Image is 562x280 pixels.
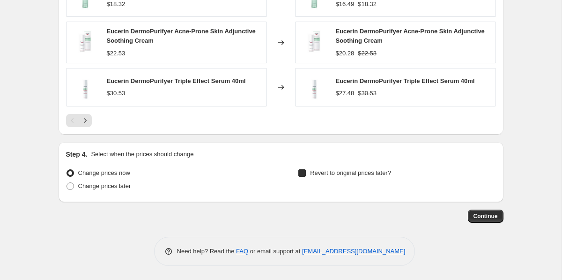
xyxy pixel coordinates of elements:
[473,212,498,220] span: Continue
[107,28,256,44] span: Eucerin DermoPurifyer Acne-Prone Skin Adjunctive Soothing Cream
[336,49,355,58] div: $20.28
[300,29,328,57] img: 32_80x.png
[236,248,248,255] a: FAQ
[78,169,130,176] span: Change prices now
[302,248,405,255] a: [EMAIL_ADDRESS][DOMAIN_NAME]
[79,114,92,127] button: Next
[91,150,193,159] p: Select when the prices should change
[310,169,391,176] span: Revert to original prices later?
[336,28,485,44] span: Eucerin DermoPurifyer Acne-Prone Skin Adjunctive Soothing Cream
[66,114,92,127] nav: Pagination
[177,248,237,255] span: Need help? Read the
[300,73,328,101] img: Amber_1_d4b0b75f-b084-4214-a0b5-82338dad4bf0_80x.png
[71,29,99,57] img: 32_80x.png
[468,210,503,223] button: Continue
[336,89,355,98] div: $27.48
[336,77,475,84] span: Eucerin DermoPurifyer Triple Effect Serum 40ml
[107,77,246,84] span: Eucerin DermoPurifyer Triple Effect Serum 40ml
[66,150,88,159] h2: Step 4.
[358,89,377,98] strike: $30.53
[107,49,126,58] div: $22.53
[78,182,131,189] span: Change prices later
[71,73,99,101] img: Amber_1_d4b0b75f-b084-4214-a0b5-82338dad4bf0_80x.png
[107,89,126,98] div: $30.53
[248,248,302,255] span: or email support at
[358,49,377,58] strike: $22.53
